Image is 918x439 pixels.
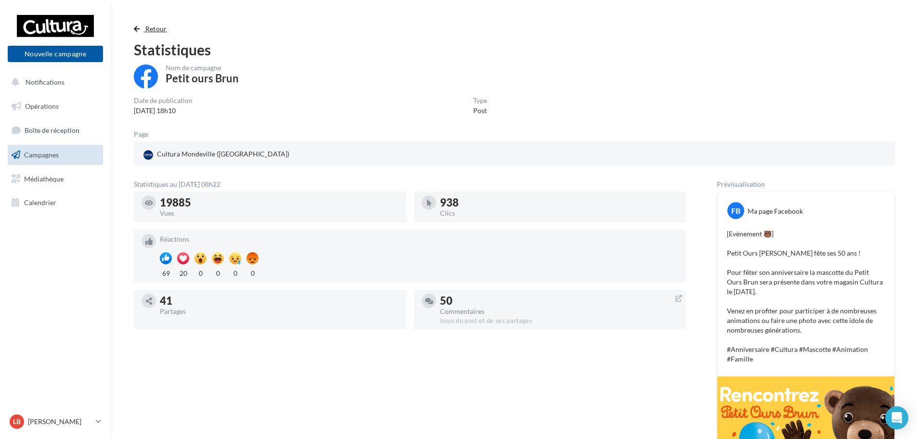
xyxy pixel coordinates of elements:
p: [PERSON_NAME] [28,417,92,426]
div: [DATE] 18h10 [134,106,193,116]
button: Retour [134,23,171,35]
div: Date de publication [134,97,193,104]
span: Opérations [25,102,59,110]
div: Prévisualisation [717,181,895,188]
div: 20 [177,267,189,278]
a: Calendrier [6,193,105,213]
span: Boîte de réception [25,126,79,134]
div: Cultura Mondeville ([GEOGRAPHIC_DATA]) [142,147,291,162]
div: Partages [160,308,399,315]
div: Statistiques [134,42,895,57]
a: Cultura Mondeville ([GEOGRAPHIC_DATA]) [142,147,390,162]
div: Statistiques au [DATE] 08h22 [134,181,686,188]
div: 0 [246,267,259,278]
div: Issus du post et de ses partages [440,317,679,325]
div: Vues [160,210,399,217]
a: Boîte de réception [6,120,105,141]
div: Clics [440,210,679,217]
span: Campagnes [24,151,59,159]
a: Médiathèque [6,169,105,189]
div: 41 [160,296,399,306]
div: Open Intercom Messenger [885,406,908,429]
span: Calendrier [24,198,56,207]
div: 938 [440,197,679,208]
div: 0 [229,267,241,278]
div: 69 [160,267,172,278]
a: Campagnes [6,145,105,165]
div: Page [134,131,156,138]
div: Réactions [160,236,678,243]
div: Type [473,97,487,104]
button: Notifications [6,72,101,92]
div: FB [727,202,744,219]
div: 19885 [160,197,399,208]
span: Retour [145,25,167,33]
div: Post [473,106,487,116]
div: 0 [194,267,207,278]
p: [Evènement 🐻] Petit Ours [PERSON_NAME] fête ses 50 ans ! Pour fêter son anniversaire la mascotte ... [727,229,885,364]
div: Petit ours Brun [166,73,239,84]
a: LB [PERSON_NAME] [8,413,103,431]
span: Médiathèque [24,174,64,182]
div: 50 [440,296,679,306]
div: 0 [212,267,224,278]
button: Nouvelle campagne [8,46,103,62]
div: Ma page Facebook [748,207,803,216]
div: Nom de campagne [166,65,239,71]
span: Notifications [26,78,65,86]
span: LB [13,417,21,426]
div: Commentaires [440,308,679,315]
a: Opérations [6,96,105,116]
